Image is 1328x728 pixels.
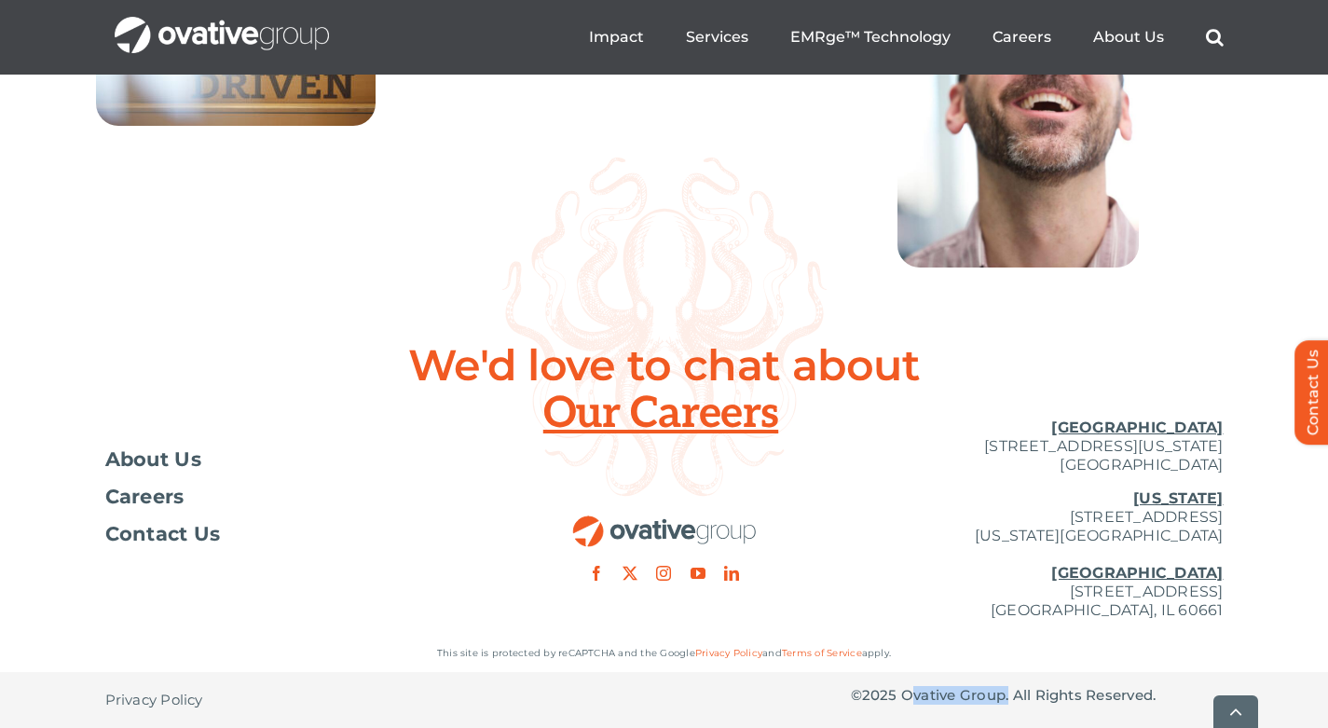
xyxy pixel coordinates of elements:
a: OG_Full_horizontal_RGB [571,514,758,531]
a: Careers [993,28,1051,47]
a: facebook [589,566,604,581]
a: youtube [691,566,705,581]
a: Privacy Policy [695,647,762,659]
span: Privacy Policy [105,691,203,709]
a: linkedin [724,566,739,581]
a: About Us [1093,28,1164,47]
span: Contact Us [105,525,221,543]
a: twitter [623,566,637,581]
a: About Us [105,450,478,469]
a: Impact [589,28,644,47]
p: [STREET_ADDRESS][US_STATE] [GEOGRAPHIC_DATA] [851,419,1224,474]
u: [GEOGRAPHIC_DATA] [1051,564,1223,582]
img: Home – Careers 8 [897,25,1140,268]
p: This site is protected by reCAPTCHA and the Google and apply. [105,644,1224,663]
span: 2025 [862,686,897,704]
a: Careers [105,488,478,506]
span: Careers [105,488,185,506]
nav: Footer Menu [105,450,478,543]
p: © Ovative Group. All Rights Reserved. [851,686,1224,705]
a: Services [686,28,748,47]
a: Privacy Policy [105,672,203,728]
a: OG_Full_horizontal_WHT [115,15,329,33]
nav: Footer - Privacy Policy [105,672,478,728]
nav: Menu [589,7,1224,67]
u: [GEOGRAPHIC_DATA] [1051,419,1223,436]
a: Contact Us [105,525,478,543]
span: About Us [105,450,202,469]
a: EMRge™ Technology [790,28,951,47]
p: [STREET_ADDRESS] [US_STATE][GEOGRAPHIC_DATA] [STREET_ADDRESS] [GEOGRAPHIC_DATA], IL 60661 [851,489,1224,620]
a: Terms of Service [782,647,862,659]
span: Our Careers [543,391,785,437]
u: [US_STATE] [1133,489,1223,507]
a: Search [1206,28,1224,47]
a: instagram [656,566,671,581]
